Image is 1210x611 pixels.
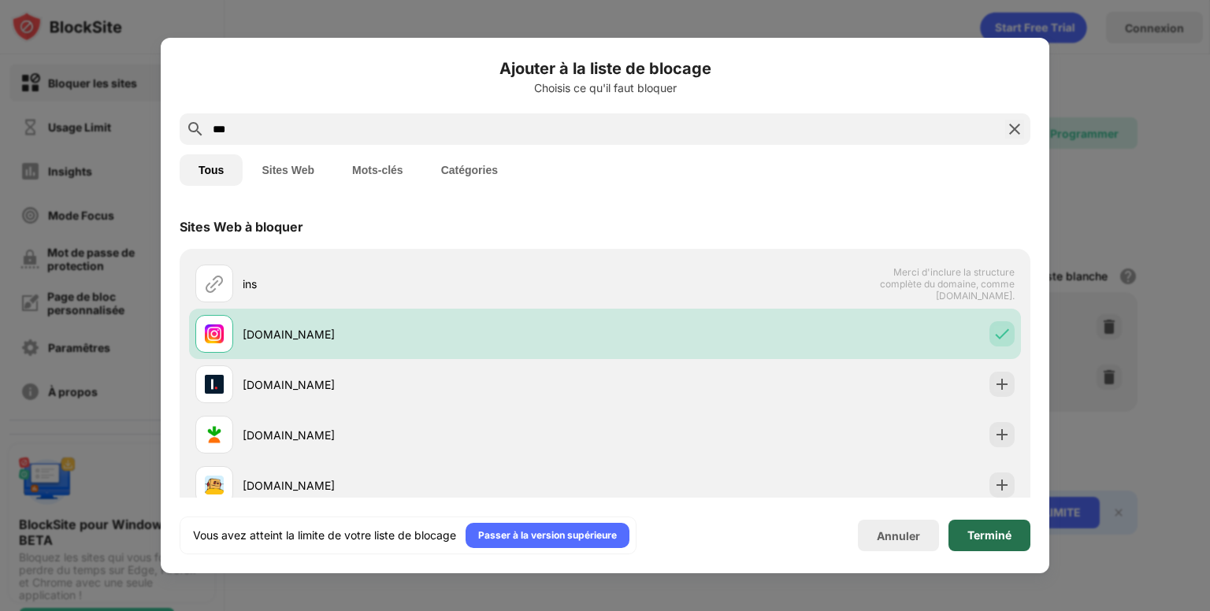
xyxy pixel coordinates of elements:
[243,477,605,494] div: [DOMAIN_NAME]
[243,154,333,186] button: Sites Web
[205,425,224,444] img: favicons
[967,529,1011,542] div: Terminé
[877,529,920,542] div: Annuler
[205,324,224,343] img: favicons
[243,376,605,393] div: [DOMAIN_NAME]
[1005,120,1024,139] img: search-close
[478,528,617,543] div: Passer à la version supérieure
[422,154,517,186] button: Catégories
[186,120,205,139] img: search.svg
[333,154,422,186] button: Mots-clés
[243,326,605,343] div: [DOMAIN_NAME]
[180,82,1030,94] div: Choisis ce qu'il faut bloquer
[205,476,224,494] img: favicons
[243,427,605,443] div: [DOMAIN_NAME]
[205,375,224,394] img: favicons
[180,154,243,186] button: Tous
[243,276,605,292] div: ins
[180,219,303,235] div: Sites Web à bloquer
[852,266,1015,302] span: Merci d'inclure la structure complète du domaine, comme [DOMAIN_NAME].
[205,274,224,293] img: url.svg
[193,528,456,543] div: Vous avez atteint la limite de votre liste de blocage
[180,57,1030,80] h6: Ajouter à la liste de blocage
